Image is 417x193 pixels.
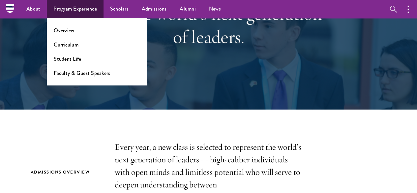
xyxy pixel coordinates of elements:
[54,55,81,63] a: Student Life
[54,41,78,48] a: Curriculum
[54,27,74,34] a: Overview
[31,169,102,176] h2: Admissions Overview
[54,69,110,77] a: Faculty & Guest Speakers
[95,2,322,48] h1: Join the world's next generation of leaders.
